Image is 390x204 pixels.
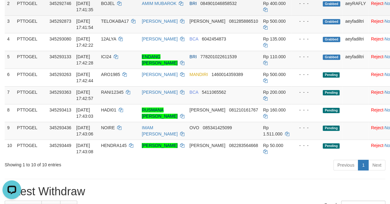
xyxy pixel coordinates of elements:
[323,143,340,149] span: Pending
[263,125,282,136] span: Rp 1.511.000
[101,54,111,59] span: ICI24
[189,19,225,24] span: [PERSON_NAME]
[50,36,71,41] span: 345293080
[263,143,283,148] span: Rp 50.000
[76,1,93,12] span: [DATE] 17:41:35
[343,15,369,33] td: aeyfadiltri
[101,107,116,112] span: HADI01
[294,36,318,42] div: - - -
[358,160,369,170] a: 1
[263,19,285,24] span: Rp 500.000
[76,72,93,83] span: [DATE] 17:42:44
[323,1,340,7] span: Grabbed
[5,122,15,140] td: 9
[229,143,258,148] span: Copy 082283564668 to clipboard
[101,72,120,77] span: ARO1985
[50,107,71,112] span: 345293413
[371,19,383,24] a: Reject
[5,33,15,51] td: 4
[50,1,71,6] span: 345292746
[371,1,383,6] a: Reject
[101,1,115,6] span: BOJEL
[371,36,383,41] a: Reject
[189,107,225,112] span: [PERSON_NAME]
[76,125,93,136] span: [DATE] 17:43:06
[142,72,178,77] a: [PERSON_NAME]
[142,143,178,148] a: [PERSON_NAME]
[189,72,208,77] span: MANDIRI
[142,125,178,136] a: IMAM [PERSON_NAME]
[294,89,318,95] div: - - -
[5,185,385,198] h1: Latest Withdraw
[101,125,115,130] span: NOIRE
[142,1,176,6] a: AMIM MUBAROK
[263,107,285,112] span: Rp 160.000
[263,72,285,77] span: Rp 500.000
[5,86,15,104] td: 7
[368,160,385,170] a: Next
[263,1,285,6] span: Rp 400.000
[15,86,47,104] td: PTTOGEL
[323,72,340,78] span: Pending
[15,51,47,69] td: PTTOGEL
[333,160,358,170] a: Previous
[189,54,197,59] span: BRI
[5,159,158,168] div: Showing 1 to 10 of 10 entries
[323,37,340,42] span: Grabbed
[50,125,71,130] span: 345293436
[76,54,93,65] span: [DATE] 17:42:28
[294,0,318,7] div: - - -
[15,33,47,51] td: PTTOGEL
[101,143,126,148] span: HENDRA145
[5,51,15,69] td: 5
[142,107,178,119] a: RUSMANA [PERSON_NAME]
[142,54,178,65] a: ENDANG [PERSON_NAME]
[76,143,93,154] span: [DATE] 17:43:08
[5,104,15,122] td: 8
[263,36,285,41] span: Rp 135.000
[371,90,383,95] a: Reject
[371,107,383,112] a: Reject
[142,19,178,24] a: [PERSON_NAME]
[101,36,116,41] span: 12ALYA
[343,33,369,51] td: aeyfadiltri
[15,104,47,122] td: PTTOGEL
[76,19,93,30] span: [DATE] 17:41:54
[294,54,318,60] div: - - -
[200,54,237,59] span: Copy 778201022611539 to clipboard
[76,90,93,101] span: [DATE] 17:42:57
[294,71,318,78] div: - - -
[229,19,258,24] span: Copy 081285886510 to clipboard
[101,90,123,95] span: RANI12345
[15,122,47,140] td: PTTOGEL
[50,19,71,24] span: 345292873
[189,125,199,130] span: OVO
[323,126,340,131] span: Pending
[323,90,340,95] span: Pending
[142,36,178,41] a: [PERSON_NAME]
[76,36,93,48] span: [DATE] 17:42:22
[294,18,318,24] div: - - -
[5,15,15,33] td: 3
[200,1,237,6] span: Copy 084901046858532 to clipboard
[371,143,383,148] a: Reject
[50,143,71,148] span: 345293449
[323,19,340,24] span: Grabbed
[263,90,285,95] span: Rp 200.000
[203,125,232,130] span: Copy 085341425099 to clipboard
[202,90,226,95] span: Copy 5411065562 to clipboard
[15,69,47,86] td: PTTOGEL
[101,19,129,24] span: TELOKABA17
[50,72,71,77] span: 345293263
[343,51,369,69] td: aeyfadiltri
[50,54,71,59] span: 345293133
[189,90,198,95] span: BCA
[5,69,15,86] td: 6
[202,36,226,41] span: Copy 6042454873 to clipboard
[294,107,318,113] div: - - -
[294,142,318,149] div: - - -
[371,54,383,59] a: Reject
[323,55,340,60] span: Grabbed
[142,90,178,95] a: [PERSON_NAME]
[263,54,285,59] span: Rp 110.000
